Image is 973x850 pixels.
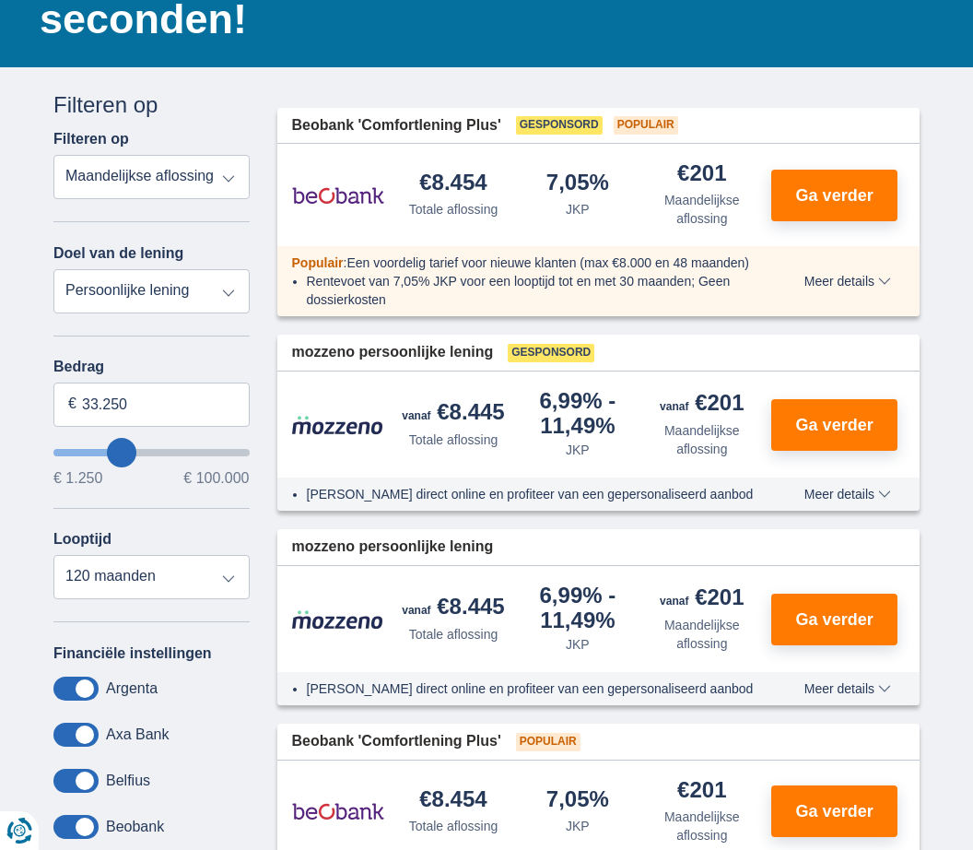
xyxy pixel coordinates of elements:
[277,254,780,272] div: :
[292,172,384,218] img: product.pl.alt Beobank
[660,392,744,418] div: €201
[796,611,873,628] span: Ga verder
[771,785,897,837] button: Ga verder
[292,415,384,435] img: product.pl.alt Mozzeno
[516,116,603,135] span: Gesponsord
[53,449,250,456] input: wantToBorrow
[566,441,590,459] div: JKP
[647,421,756,458] div: Maandelijkse aflossing
[53,89,250,121] div: Filteren op
[292,342,494,363] span: mozzeno persoonlijke lening
[771,399,897,451] button: Ga verder
[677,162,726,187] div: €201
[566,635,590,654] div: JKP
[106,680,158,697] label: Argenta
[53,645,212,662] label: Financiële instellingen
[647,191,756,228] div: Maandelijkse aflossing
[409,625,498,643] div: Totale aflossing
[566,200,590,218] div: JKP
[307,485,765,503] li: [PERSON_NAME] direct online en profiteer van een gepersonaliseerd aanbod
[106,726,169,743] label: Axa Bank
[53,131,129,148] label: Filteren op
[409,431,498,449] div: Totale aflossing
[346,255,749,270] span: Een voordelig tarief voor nieuwe klanten (max €8.000 en 48 maanden)
[546,788,609,813] div: 7,05%
[307,679,765,698] li: [PERSON_NAME] direct online en profiteer van een gepersonaliseerd aanbod
[804,488,891,501] span: Meer details
[791,274,905,289] button: Meer details
[409,200,498,218] div: Totale aflossing
[522,390,632,437] div: 6,99%
[292,115,501,136] span: Beobank 'Comfortlening Plus'
[106,773,150,789] label: Belfius
[566,817,590,835] div: JKP
[68,394,76,415] span: €
[292,731,501,752] span: Beobank 'Comfortlening Plus'
[409,817,498,835] div: Totale aflossing
[292,788,384,834] img: product.pl.alt Beobank
[771,594,897,645] button: Ga verder
[53,531,111,548] label: Looptijd
[53,245,183,262] label: Doel van de lening
[183,471,249,486] span: € 100.000
[307,272,765,309] li: Rentevoet van 7,05% JKP voor een looptijd tot en met 30 maanden; Geen dossierkosten
[53,471,102,486] span: € 1.250
[292,537,494,558] span: mozzeno persoonlijke lening
[771,170,897,221] button: Ga verder
[796,803,873,820] span: Ga verder
[53,359,250,375] label: Bedrag
[508,344,594,362] span: Gesponsord
[402,401,504,427] div: €8.445
[677,779,726,804] div: €201
[292,255,344,270] span: Populair
[106,819,164,835] label: Beobank
[647,808,756,844] div: Maandelijkse aflossing
[419,171,486,196] div: €8.454
[402,596,504,621] div: €8.445
[791,487,905,502] button: Meer details
[791,681,905,696] button: Meer details
[522,584,632,632] div: 6,99%
[804,275,891,288] span: Meer details
[614,116,678,135] span: Populair
[546,171,609,196] div: 7,05%
[804,682,891,695] span: Meer details
[292,609,384,630] img: product.pl.alt Mozzeno
[796,187,873,204] span: Ga verder
[516,733,580,751] span: Populair
[647,616,756,653] div: Maandelijkse aflossing
[419,788,486,813] div: €8.454
[796,417,873,433] span: Ga verder
[660,586,744,612] div: €201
